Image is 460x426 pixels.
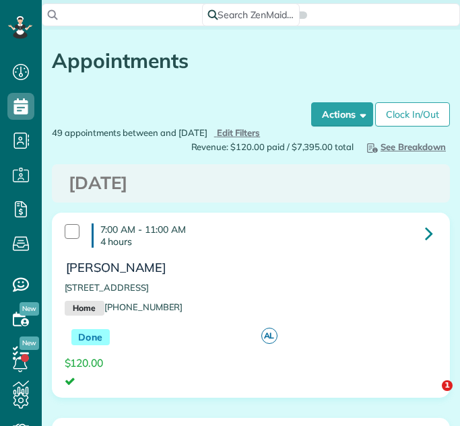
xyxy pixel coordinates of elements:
iframe: Intercom live chat [414,380,447,413]
h3: [PERSON_NAME] [65,261,438,275]
div: 49 appointments between and [DATE] [42,127,460,139]
p: [STREET_ADDRESS] [65,281,438,294]
h4: 7:00 AM - 11:00 AM [92,223,342,248]
small: Home [65,301,104,316]
button: See Breakdown [360,139,450,154]
span: Revenue: $120.00 paid / $7,395.00 total [191,141,354,153]
span: See Breakdown [364,141,446,152]
h1: Appointments [52,50,450,72]
a: Home[PHONE_NUMBER] [65,301,183,312]
span: Edit Filters [217,127,261,138]
h3: [DATE] [69,174,433,193]
a: Clock In/Out [375,102,450,127]
span: New [20,336,39,350]
p: 4 hours [100,236,342,248]
button: Actions [311,102,373,127]
span: 1 [442,380,453,391]
span: New [20,302,39,316]
span: Done [71,329,110,346]
a: Edit Filters [214,127,261,138]
span: AL [261,328,277,344]
span: $120.00 [65,356,104,369]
